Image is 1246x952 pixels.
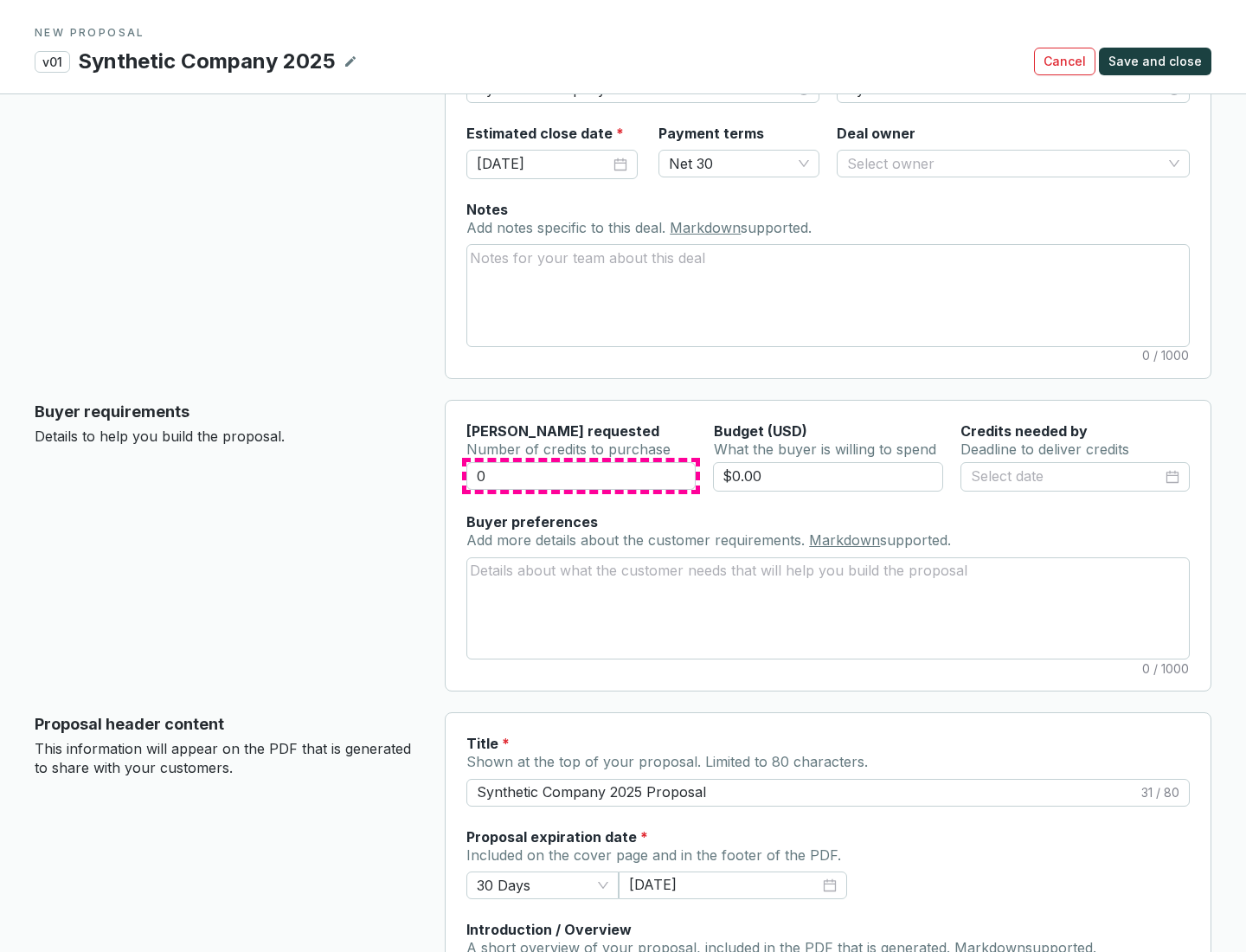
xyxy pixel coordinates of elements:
input: Select date [477,153,610,176]
p: Buyer requirements [35,400,417,424]
span: supported. [880,531,951,549]
label: Deal owner [837,124,915,143]
label: Proposal expiration date [466,827,648,846]
span: Save and close [1108,53,1202,70]
p: NEW PROPOSAL [35,26,1211,40]
a: Markdown [670,219,741,236]
button: Cancel [1034,48,1095,75]
p: Details to help you build the proposal. [35,428,417,447]
span: What the buyer is willing to spend [714,441,936,458]
span: 30 Days [477,872,608,898]
input: Select date [971,466,1162,488]
span: Number of credits to purchase [466,441,671,458]
span: Add notes specific to this deal. [466,219,670,236]
span: Net 30 [669,151,809,177]
span: 31 / 80 [1141,784,1179,801]
span: Shown at the top of your proposal. Limited to 80 characters. [466,753,868,770]
button: Save and close [1099,48,1211,75]
label: Notes [466,200,508,219]
span: supported. [741,219,812,236]
span: Included on the cover page and in the footer of the PDF. [466,846,841,864]
label: Estimated close date [466,124,624,143]
a: Markdown [809,531,880,549]
label: Payment terms [658,124,764,143]
span: Cancel [1044,53,1086,70]
p: This information will appear on the PDF that is generated to share with your customers. [35,740,417,777]
label: Title [466,734,510,753]
span: Budget (USD) [714,422,807,440]
label: Buyer preferences [466,512,598,531]
label: Introduction / Overview [466,920,632,939]
p: Synthetic Company 2025 [77,47,337,76]
p: v01 [35,51,70,73]
label: [PERSON_NAME] requested [466,421,659,441]
p: Proposal header content [35,712,417,737]
span: Add more details about the customer requirements. [466,531,809,549]
label: Credits needed by [960,421,1088,441]
input: Select date [629,875,819,896]
span: Deadline to deliver credits [960,441,1129,458]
